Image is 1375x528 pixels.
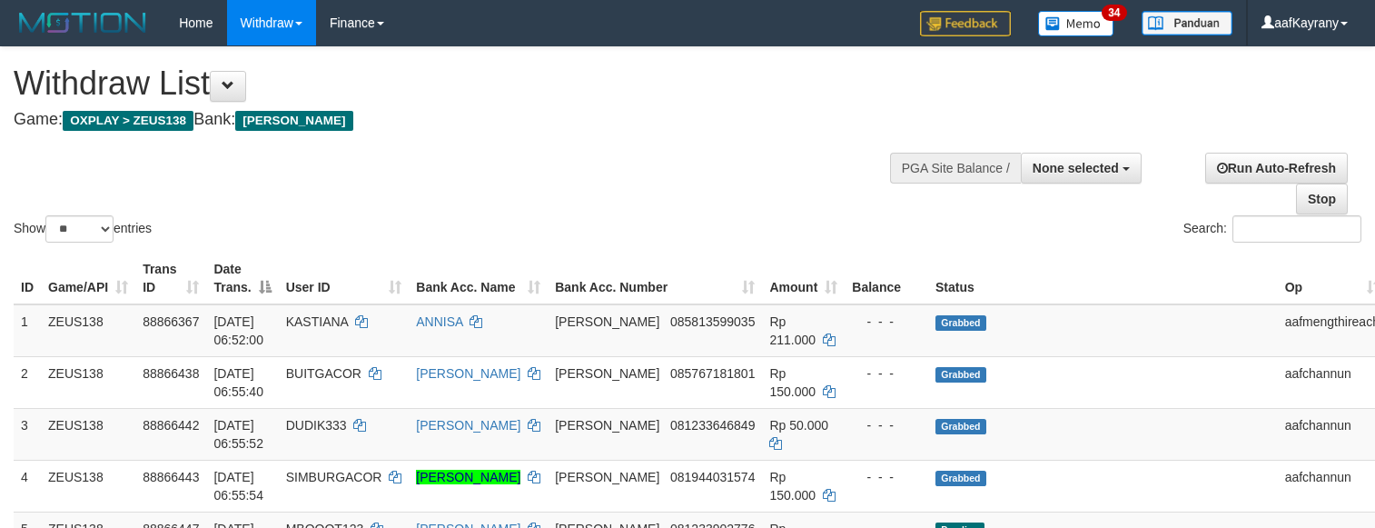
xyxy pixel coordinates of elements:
[548,253,762,304] th: Bank Acc. Number: activate to sort column ascending
[409,253,548,304] th: Bank Acc. Name: activate to sort column ascending
[769,314,816,347] span: Rp 211.000
[14,65,898,102] h1: Withdraw List
[1142,11,1232,35] img: panduan.png
[416,314,462,329] a: ANNISA
[63,111,193,131] span: OXPLAY > ZEUS138
[41,408,135,460] td: ZEUS138
[45,215,114,243] select: Showentries
[1183,215,1361,243] label: Search:
[1038,11,1114,36] img: Button%20Memo.svg
[1232,215,1361,243] input: Search:
[143,470,199,484] span: 88866443
[416,470,520,484] a: [PERSON_NAME]
[769,418,828,433] span: Rp 50.000
[935,367,986,383] span: Grabbed
[762,253,845,304] th: Amount: activate to sort column ascending
[416,366,520,381] a: [PERSON_NAME]
[769,470,816,503] span: Rp 150.000
[213,314,263,347] span: [DATE] 06:52:00
[279,253,410,304] th: User ID: activate to sort column ascending
[41,253,135,304] th: Game/API: activate to sort column ascending
[286,366,361,381] span: BUITGACOR
[555,366,659,381] span: [PERSON_NAME]
[213,366,263,399] span: [DATE] 06:55:40
[135,253,206,304] th: Trans ID: activate to sort column ascending
[213,470,263,503] span: [DATE] 06:55:54
[143,366,199,381] span: 88866438
[935,471,986,486] span: Grabbed
[14,356,41,408] td: 2
[41,356,135,408] td: ZEUS138
[213,418,263,451] span: [DATE] 06:55:52
[935,315,986,331] span: Grabbed
[890,153,1021,184] div: PGA Site Balance /
[852,416,921,434] div: - - -
[670,470,755,484] span: Copy 081944031574 to clipboard
[555,418,659,433] span: [PERSON_NAME]
[286,418,347,433] span: DUDIK333
[286,470,382,484] span: SIMBURGACOR
[555,470,659,484] span: [PERSON_NAME]
[14,215,152,243] label: Show entries
[286,314,348,329] span: KASTIANA
[143,418,199,433] span: 88866442
[41,460,135,512] td: ZEUS138
[852,364,921,383] div: - - -
[143,314,199,329] span: 88866367
[852,313,921,331] div: - - -
[1296,184,1348,214] a: Stop
[206,253,278,304] th: Date Trans.: activate to sort column descending
[41,304,135,357] td: ZEUS138
[1205,153,1348,184] a: Run Auto-Refresh
[935,419,986,434] span: Grabbed
[769,366,816,399] span: Rp 150.000
[1021,153,1142,184] button: None selected
[852,468,921,486] div: - - -
[928,253,1278,304] th: Status
[670,366,755,381] span: Copy 085767181801 to clipboard
[416,418,520,433] a: [PERSON_NAME]
[14,408,41,460] td: 3
[14,460,41,512] td: 4
[1033,161,1119,175] span: None selected
[670,314,755,329] span: Copy 085813599035 to clipboard
[670,418,755,433] span: Copy 081233646849 to clipboard
[14,111,898,129] h4: Game: Bank:
[14,304,41,357] td: 1
[1102,5,1126,21] span: 34
[14,9,152,36] img: MOTION_logo.png
[14,253,41,304] th: ID
[920,11,1011,36] img: Feedback.jpg
[235,111,352,131] span: [PERSON_NAME]
[555,314,659,329] span: [PERSON_NAME]
[845,253,928,304] th: Balance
